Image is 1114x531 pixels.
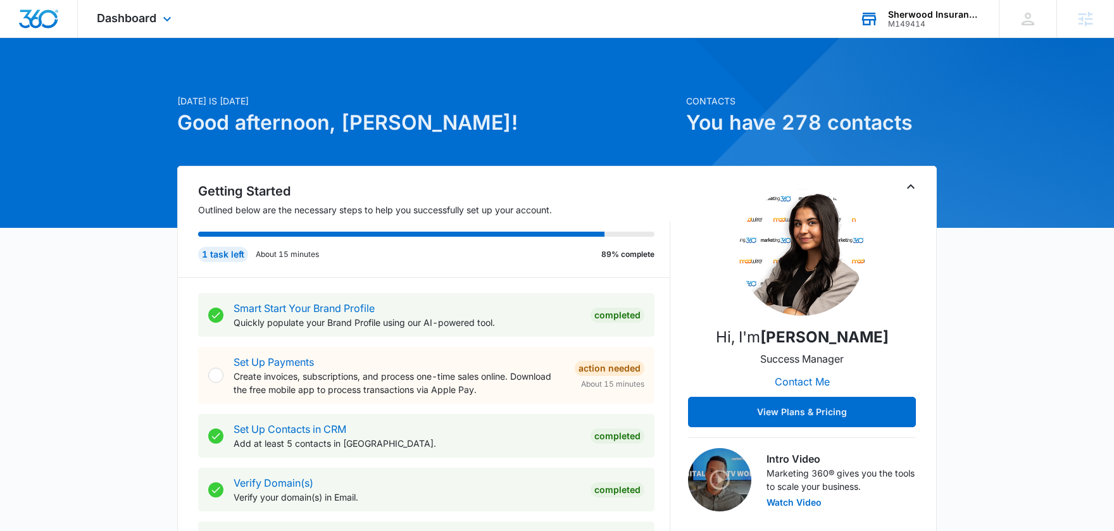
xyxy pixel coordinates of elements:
p: Marketing 360® gives you the tools to scale your business. [767,466,916,493]
p: Add at least 5 contacts in [GEOGRAPHIC_DATA]. [234,437,580,450]
div: Domain: [DOMAIN_NAME] [33,33,139,43]
p: 89% complete [601,249,654,260]
div: Completed [591,428,644,444]
a: Verify Domain(s) [234,477,313,489]
h2: Getting Started [198,182,670,201]
p: Outlined below are the necessary steps to help you successfully set up your account. [198,203,670,216]
p: [DATE] is [DATE] [177,94,679,108]
h3: Intro Video [767,451,916,466]
strong: [PERSON_NAME] [760,328,889,346]
button: Toggle Collapse [903,179,918,194]
p: Contacts [686,94,937,108]
a: Set Up Contacts in CRM [234,423,346,435]
div: Completed [591,482,644,497]
p: Hi, I'm [716,326,889,349]
button: View Plans & Pricing [688,397,916,427]
p: Quickly populate your Brand Profile using our AI-powered tool. [234,316,580,329]
h1: Good afternoon, [PERSON_NAME]! [177,108,679,138]
div: Domain Overview [48,75,113,83]
div: Completed [591,308,644,323]
img: website_grey.svg [20,33,30,43]
p: Verify your domain(s) in Email. [234,490,580,504]
p: About 15 minutes [256,249,319,260]
div: Keywords by Traffic [140,75,213,83]
div: account name [888,9,980,20]
img: logo_orange.svg [20,20,30,30]
span: About 15 minutes [581,378,644,390]
button: Contact Me [762,366,842,397]
div: v 4.0.25 [35,20,62,30]
img: tab_domain_overview_orange.svg [34,73,44,84]
h1: You have 278 contacts [686,108,937,138]
span: Dashboard [97,11,156,25]
img: Sophia Elmore [739,189,865,316]
p: Success Manager [760,351,844,366]
button: Watch Video [767,498,822,507]
a: Smart Start Your Brand Profile [234,302,375,315]
img: tab_keywords_by_traffic_grey.svg [126,73,136,84]
a: Set Up Payments [234,356,314,368]
img: Intro Video [688,448,751,511]
div: Action Needed [575,361,644,376]
div: account id [888,20,980,28]
p: Create invoices, subscriptions, and process one-time sales online. Download the free mobile app t... [234,370,565,396]
div: 1 task left [198,247,248,262]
